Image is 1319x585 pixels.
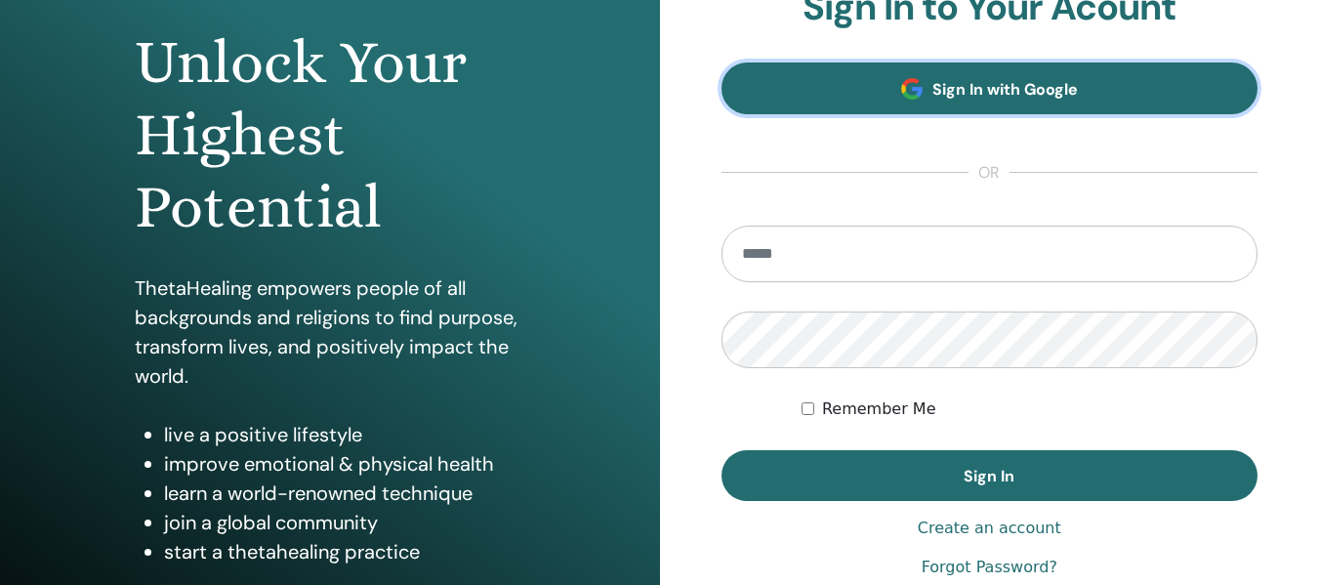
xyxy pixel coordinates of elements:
[164,508,525,537] li: join a global community
[164,420,525,449] li: live a positive lifestyle
[964,466,1014,486] span: Sign In
[135,26,525,244] h1: Unlock Your Highest Potential
[721,450,1258,501] button: Sign In
[164,449,525,479] li: improve emotional & physical health
[721,63,1258,114] a: Sign In with Google
[918,517,1061,540] a: Create an account
[802,397,1257,421] div: Keep me authenticated indefinitely or until I manually logout
[822,397,936,421] label: Remember Me
[922,556,1057,579] a: Forgot Password?
[135,273,525,391] p: ThetaHealing empowers people of all backgrounds and religions to find purpose, transform lives, a...
[164,479,525,508] li: learn a world-renowned technique
[932,79,1078,100] span: Sign In with Google
[969,161,1010,185] span: or
[164,537,525,566] li: start a thetahealing practice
